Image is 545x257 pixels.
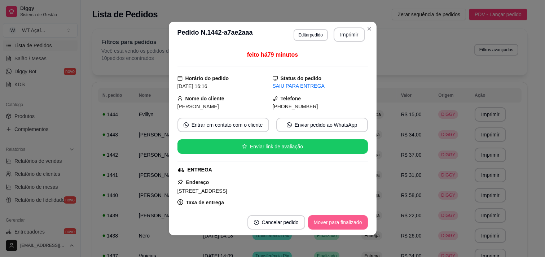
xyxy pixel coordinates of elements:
button: Close [364,23,375,35]
strong: Nome do cliente [185,96,224,101]
span: calendar [177,76,183,81]
div: ENTREGA [188,166,212,174]
strong: Endereço [186,179,209,185]
span: dollar [177,199,183,205]
span: [PHONE_NUMBER] [273,104,318,109]
div: SAIU PARA ENTREGA [273,82,368,90]
button: Imprimir [334,27,365,42]
strong: Telefone [281,96,301,101]
strong: Taxa de entrega [186,200,224,205]
button: whats-appEntrar em contato com o cliente [177,118,269,132]
span: star [242,144,247,149]
span: whats-app [287,122,292,127]
span: desktop [273,76,278,81]
button: whats-appEnviar pedido ao WhatsApp [276,118,368,132]
strong: Horário do pedido [185,75,229,81]
button: close-circleCancelar pedido [247,215,305,230]
button: Mover para finalizado [308,215,368,230]
span: close-circle [254,220,259,225]
span: user [177,96,183,101]
span: pushpin [177,179,183,185]
strong: Status do pedido [281,75,322,81]
span: feito há 79 minutos [247,52,298,58]
h3: Pedido N. 1442-a7ae2aaa [177,27,253,42]
span: whats-app [184,122,189,127]
span: [DATE] 16:16 [177,83,207,89]
button: starEnviar link de avaliação [177,139,368,154]
button: Editarpedido [294,29,328,41]
span: [STREET_ADDRESS] [177,188,227,194]
span: [PERSON_NAME] [177,104,219,109]
span: phone [273,96,278,101]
